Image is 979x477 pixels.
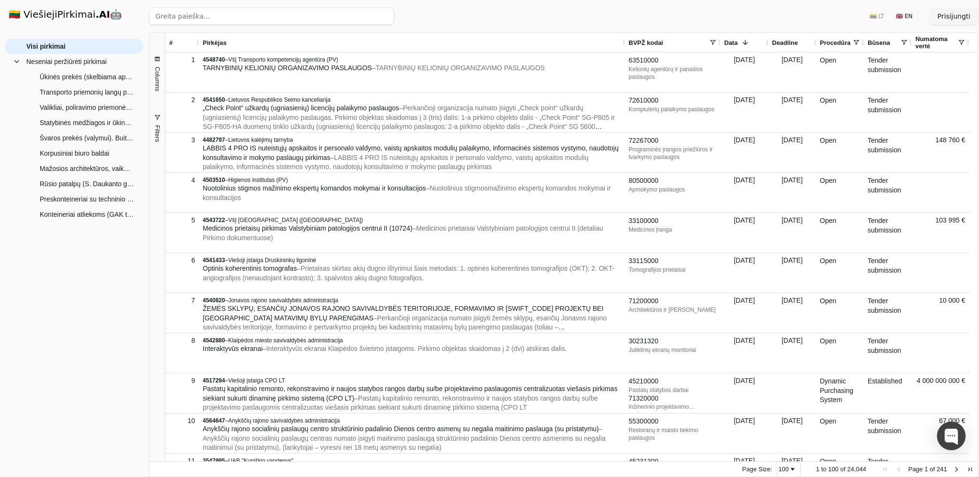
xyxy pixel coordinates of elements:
span: – LABBIS 4 PRO IS nuteistųjų apskaitos ir personalo valdymo, vaistų apskaitos modulių palaikymo, ... [203,154,588,171]
div: Open [816,333,864,373]
div: 8 [169,334,195,348]
span: 4541433 [203,257,225,264]
div: – [203,457,621,465]
div: – [203,176,621,184]
div: [DATE] [720,293,768,333]
span: Optinis koherentinis tomografas [203,265,297,272]
span: Būsena [868,39,890,46]
span: of [840,466,846,473]
span: 1 [925,466,928,473]
div: 6 [169,254,195,267]
div: 10 [169,414,195,428]
input: Greita paieška... [149,8,394,25]
div: Inžinerinio projektavimo paslaugos [629,403,717,411]
div: [DATE] [720,213,768,253]
span: – Medicinos prietaisai Valstybiniam patologijos centrui II (detaliau Pirkimo dokumentuose) [203,224,603,242]
span: – Pastatų kapitalinio remonto, rekonstravimo ir naujos statybos rangos darbų su/be projektavimo p... [203,394,598,412]
span: Deadline [772,39,798,46]
div: [DATE] [768,213,816,253]
div: Apmokymo paslaugos [629,186,717,193]
div: Medicinos įranga [629,226,717,233]
span: Transporto priemonių langų plovimo skysčių pirkimas [40,85,134,99]
span: Konteineriai atliekoms (GAK tipo) (Atviras supaprastintas konkursas) [40,207,134,222]
div: Tender submission [864,253,912,293]
span: Data [724,39,738,46]
span: 1 [816,466,819,473]
span: 4482797 [203,137,225,143]
span: VšĮ [GEOGRAPHIC_DATA] ([GEOGRAPHIC_DATA]) [228,217,363,223]
span: Preskonteineriai su techninio aptarnavimo paslaugomis (supaprastintas atviras pirkimas) [40,192,134,206]
span: Mažosios architektūros, vaikų žaidimų ir sporto elementai prie Vytauto Valiušio keramikos muzieja... [40,161,134,176]
div: 3 [169,133,195,147]
div: 7 [169,294,195,307]
div: 10 000 € [912,293,969,333]
span: – TARNYBINIŲ KELIONIŲ ORGANIZAVIMO PASLAUGOS [372,64,545,72]
div: – [203,417,621,424]
div: Restoranų ir maisto tiekimo paslaugos [629,426,717,442]
span: Columns [153,67,161,91]
div: – [203,216,621,224]
div: 72267000 [629,136,717,146]
div: Page Size [776,462,801,477]
div: 67 000 € [912,413,969,453]
div: [DATE] [720,413,768,453]
span: Anykščių rajono savivaldybės administracija [228,417,339,424]
span: – Perkančioji organizacija numato įsigyti „Check point“ užkardų (ugniasienių) licencijų palaikymo... [203,104,615,159]
span: Numatoma vertė [915,35,957,50]
span: „Check Point“ užkardų (ugniasienių) licencijų palaikymo paslaugos [203,104,399,112]
div: [DATE] [720,173,768,212]
div: [DATE] [720,93,768,132]
div: [DATE] [768,413,816,453]
div: Open [816,133,864,172]
div: First Page [881,466,889,473]
div: Tender submission [864,173,912,212]
div: Architektūros ir [PERSON_NAME] [629,306,717,314]
button: 🇬🇧 EN [890,9,918,24]
span: LABBIS 4 PRO IS nuteistųjų apskaitos ir personalo valdymo, vaistų apskaitos modulių palaikymo, in... [203,144,619,161]
div: [DATE] [768,93,816,132]
div: Pastatų statybos darbai [629,386,717,394]
span: Statybinės medžiagos ir ūkinės prekės (preliminari) (Skelbiama apklausa) [40,116,134,130]
span: Valikliai, poliravimo priemonės* (AMOS) (skelbiama apklausa) [40,100,134,115]
span: Klaipėdos miesto savivaldybės administracija [228,337,343,344]
span: 4541650 [203,96,225,103]
div: 1 [169,53,195,67]
span: VšĮ Transporto kompetencijų agentūra (PV) [228,56,338,63]
span: UAB "Kupiškio vandenys" [228,457,294,464]
div: [DATE] [768,253,816,293]
div: 5 [169,213,195,227]
div: [DATE] [720,373,768,413]
button: Prisijungti [930,8,978,25]
span: Lietuvos Respublikos Seimo kanceliarija [228,96,330,103]
div: Open [816,213,864,253]
span: # [169,39,173,46]
div: 80500000 [629,176,717,186]
span: Švaros prekės (valymui). Buitinės chemijos priemonės - skelbiama apklausa [40,131,134,145]
div: 30231320 [629,337,717,346]
div: Open [816,413,864,453]
span: 4542880 [203,337,225,344]
span: 3547995 [203,457,225,464]
div: Established [864,373,912,413]
span: 4543722 [203,217,225,223]
div: 103 995 € [912,213,969,253]
span: Visi pirkimai [26,39,65,53]
span: Interaktyvūs ekranai [203,345,262,352]
span: Korpusiniai biuro baldai [40,146,109,160]
div: – [203,56,621,64]
span: 4517294 [203,377,225,384]
div: Tender submission [864,93,912,132]
div: Last Page [966,466,974,473]
span: Viešoji įstaiga CPO LT [228,377,285,384]
div: Next Page [953,466,960,473]
div: [DATE] [768,133,816,172]
span: Filters [153,125,161,142]
div: Tender submission [864,213,912,253]
div: 33115000 [629,256,717,266]
div: [DATE] [720,253,768,293]
span: Medicinos prietaisų pirkimas Valstybiniam patologijos centrui II (10724) [203,224,413,232]
span: to [821,466,827,473]
div: Jutiklinių ekranų monitoriai [629,346,717,354]
div: Kelionių agentūrų ir panašios paslaugos [629,65,717,81]
div: – [203,377,621,384]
